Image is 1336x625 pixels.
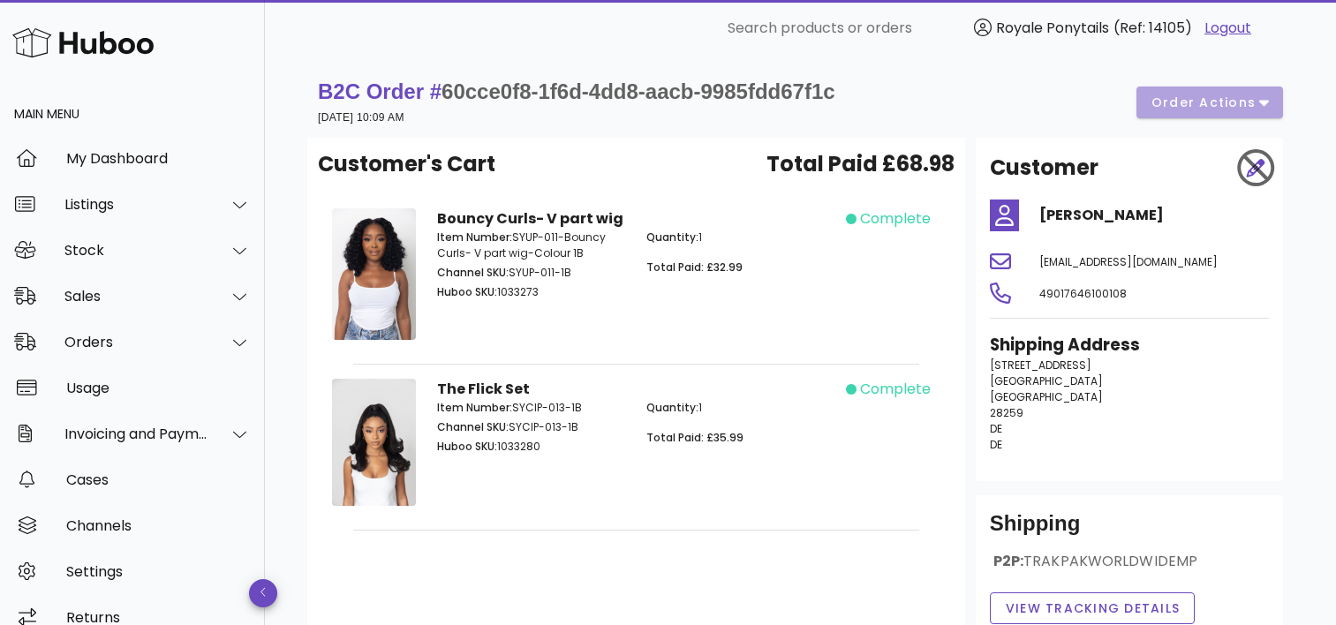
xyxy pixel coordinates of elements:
div: Invoicing and Payments [64,425,208,442]
span: Total Paid: £35.99 [646,430,743,445]
p: 1 [646,230,835,245]
div: Listings [64,196,208,213]
strong: Bouncy Curls- V part wig [437,208,623,229]
button: View Tracking details [990,592,1196,624]
span: 60cce0f8-1f6d-4dd8-aacb-9985fdd67f1c [442,79,835,103]
img: Product Image [332,379,416,506]
span: Quantity: [646,400,698,415]
div: Settings [66,563,251,580]
span: (Ref: 14105) [1113,18,1192,38]
span: DE [990,421,1002,436]
div: Sales [64,288,208,305]
span: TRAKPAKWORLDWIDEMP [1023,551,1197,571]
img: Huboo Logo [12,24,154,62]
span: Item Number: [437,400,512,415]
span: Huboo SKU: [437,284,497,299]
div: P2P: [990,552,1269,585]
span: [EMAIL_ADDRESS][DOMAIN_NAME] [1039,254,1218,269]
p: SYUP-011-1B [437,265,626,281]
p: SYUP-011-Bouncy Curls- V part wig-Colour 1B [437,230,626,261]
span: View Tracking details [1005,599,1181,618]
span: Channel SKU: [437,419,509,434]
span: complete [860,379,931,400]
span: DE [990,437,1002,452]
div: Usage [66,380,251,396]
p: SYCIP-013-1B [437,400,626,416]
span: Huboo SKU: [437,439,497,454]
span: 49017646100108 [1039,286,1127,301]
p: 1 [646,400,835,416]
p: SYCIP-013-1B [437,419,626,435]
p: 1033273 [437,284,626,300]
span: [STREET_ADDRESS] [990,358,1091,373]
h4: [PERSON_NAME] [1039,205,1269,226]
div: Orders [64,334,208,350]
span: Total Paid: £32.99 [646,260,743,275]
p: 1033280 [437,439,626,455]
span: complete [860,208,931,230]
h2: Customer [990,152,1098,184]
span: [GEOGRAPHIC_DATA] [990,373,1103,388]
span: Item Number: [437,230,512,245]
div: Channels [66,517,251,534]
span: Channel SKU: [437,265,509,280]
span: 28259 [990,405,1023,420]
strong: B2C Order # [318,79,835,103]
h3: Shipping Address [990,333,1269,358]
span: [GEOGRAPHIC_DATA] [990,389,1103,404]
span: Total Paid £68.98 [766,148,955,180]
div: Stock [64,242,208,259]
span: Customer's Cart [318,148,495,180]
div: My Dashboard [66,150,251,167]
div: Shipping [990,509,1269,552]
span: Royale Ponytails [996,18,1109,38]
a: Logout [1204,18,1251,39]
div: Cases [66,471,251,488]
img: Product Image [332,208,416,340]
small: [DATE] 10:09 AM [318,111,404,124]
span: Quantity: [646,230,698,245]
strong: The Flick Set [437,379,530,399]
